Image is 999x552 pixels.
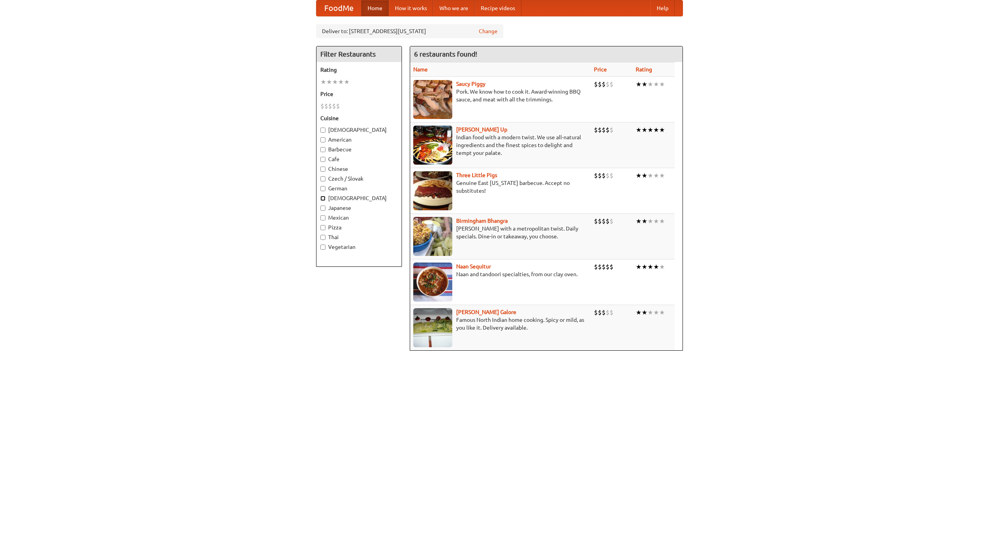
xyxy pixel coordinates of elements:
[344,78,350,86] li: ★
[320,196,325,201] input: [DEMOGRAPHIC_DATA]
[636,80,642,89] li: ★
[610,171,613,180] li: $
[413,133,588,157] p: Indian food with a modern twist. We use all-natural ingredients and the finest spices to delight ...
[606,80,610,89] li: $
[598,217,602,225] li: $
[413,88,588,103] p: Pork. We know how to cook it. Award-winning BBQ sauce, and meat with all the trimmings.
[320,137,325,142] input: American
[647,171,653,180] li: ★
[479,27,498,35] a: Change
[602,263,606,271] li: $
[642,263,647,271] li: ★
[320,147,325,152] input: Barbecue
[653,171,659,180] li: ★
[598,171,602,180] li: $
[332,78,338,86] li: ★
[320,245,325,250] input: Vegetarian
[653,217,659,225] li: ★
[659,80,665,89] li: ★
[433,0,475,16] a: Who we are
[642,126,647,134] li: ★
[413,270,588,278] p: Naan and tandoori specialties, from our clay oven.
[320,66,398,74] h5: Rating
[653,80,659,89] li: ★
[320,157,325,162] input: Cafe
[594,308,598,317] li: $
[316,0,361,16] a: FoodMe
[456,218,508,224] a: Birmingham Bhangra
[606,171,610,180] li: $
[606,308,610,317] li: $
[320,206,325,211] input: Japanese
[320,167,325,172] input: Chinese
[332,102,336,110] li: $
[456,126,507,133] a: [PERSON_NAME] Up
[320,194,398,202] label: [DEMOGRAPHIC_DATA]
[320,233,398,241] label: Thai
[610,308,613,317] li: $
[594,263,598,271] li: $
[456,172,497,178] a: Three Little Pigs
[642,80,647,89] li: ★
[606,126,610,134] li: $
[320,90,398,98] h5: Price
[602,217,606,225] li: $
[413,66,428,73] a: Name
[598,80,602,89] li: $
[647,80,653,89] li: ★
[610,263,613,271] li: $
[606,217,610,225] li: $
[389,0,433,16] a: How it works
[653,263,659,271] li: ★
[647,126,653,134] li: ★
[598,308,602,317] li: $
[320,215,325,220] input: Mexican
[653,126,659,134] li: ★
[326,78,332,86] li: ★
[636,66,652,73] a: Rating
[610,80,613,89] li: $
[413,217,452,256] img: bhangra.jpg
[602,171,606,180] li: $
[324,102,328,110] li: $
[320,78,326,86] li: ★
[636,171,642,180] li: ★
[320,185,398,192] label: German
[414,50,477,58] ng-pluralize: 6 restaurants found!
[320,176,325,181] input: Czech / Slovak
[659,308,665,317] li: ★
[320,114,398,122] h5: Cuisine
[653,308,659,317] li: ★
[413,263,452,302] img: naansequitur.jpg
[320,155,398,163] label: Cafe
[598,263,602,271] li: $
[659,263,665,271] li: ★
[647,308,653,317] li: ★
[320,128,325,133] input: [DEMOGRAPHIC_DATA]
[642,217,647,225] li: ★
[594,171,598,180] li: $
[636,217,642,225] li: ★
[320,146,398,153] label: Barbecue
[456,309,516,315] b: [PERSON_NAME] Galore
[642,308,647,317] li: ★
[602,308,606,317] li: $
[328,102,332,110] li: $
[610,126,613,134] li: $
[456,81,485,87] a: Saucy Piggy
[413,225,588,240] p: [PERSON_NAME] with a metropolitan twist. Daily specials. Dine-in or takeaway, you choose.
[361,0,389,16] a: Home
[636,263,642,271] li: ★
[475,0,521,16] a: Recipe videos
[320,224,398,231] label: Pizza
[320,165,398,173] label: Chinese
[320,175,398,183] label: Czech / Slovak
[316,24,503,38] div: Deliver to: [STREET_ADDRESS][US_STATE]
[320,126,398,134] label: [DEMOGRAPHIC_DATA]
[413,80,452,119] img: saucy.jpg
[659,171,665,180] li: ★
[598,126,602,134] li: $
